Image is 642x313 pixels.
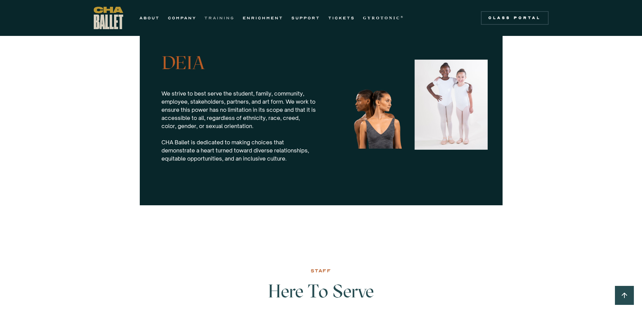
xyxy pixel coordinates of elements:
[485,15,545,21] div: Class Portal
[94,7,123,29] a: home
[291,14,320,22] a: SUPPORT
[311,267,331,275] div: STAFF
[328,14,355,22] a: TICKETS
[161,89,316,163] p: We strive to best serve the student, family, community, employee, stakeholders, partners, and art...
[204,14,235,22] a: TRAINING
[401,15,404,19] sup: ®
[139,14,160,22] a: ABOUT
[161,53,316,73] h4: DEIA
[168,14,196,22] a: COMPANY
[363,14,404,22] a: GYROTONIC®
[481,11,549,25] a: Class Portal
[243,14,283,22] a: ENRICHMENT
[363,16,401,20] strong: GYROTONIC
